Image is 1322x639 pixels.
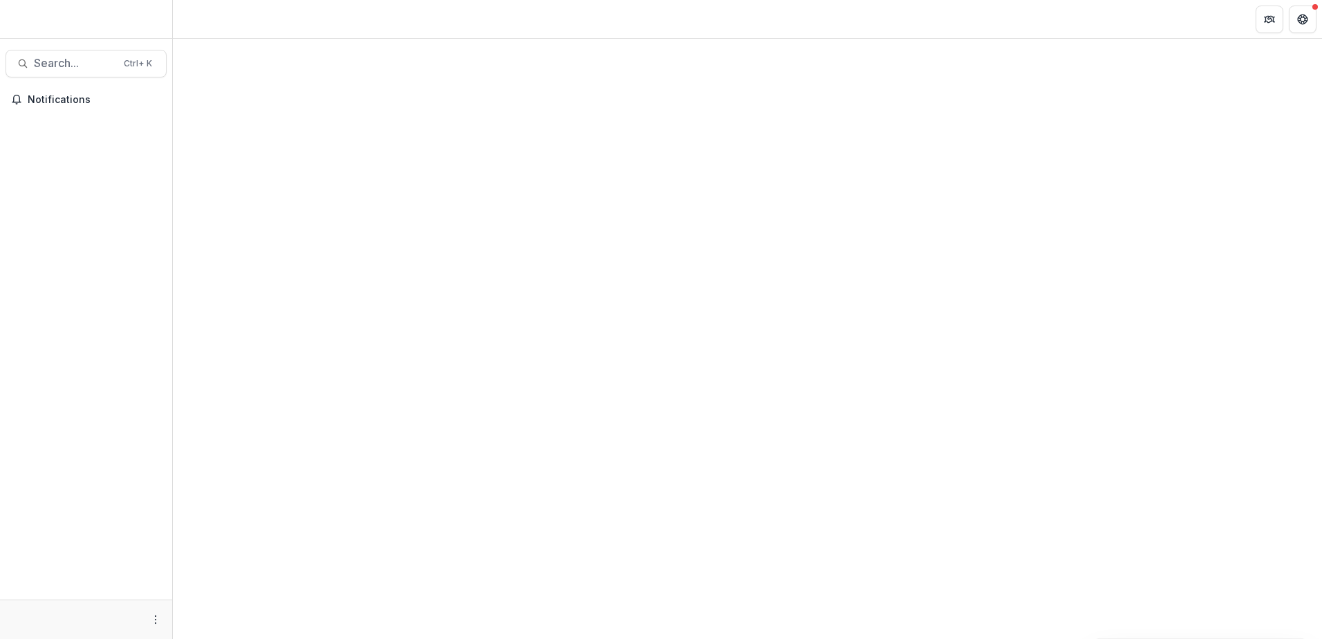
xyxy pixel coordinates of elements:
[147,611,164,628] button: More
[178,9,237,29] nav: breadcrumb
[34,57,115,70] span: Search...
[1289,6,1316,33] button: Get Help
[28,94,161,106] span: Notifications
[121,56,155,71] div: Ctrl + K
[6,50,167,77] button: Search...
[1256,6,1283,33] button: Partners
[6,89,167,111] button: Notifications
